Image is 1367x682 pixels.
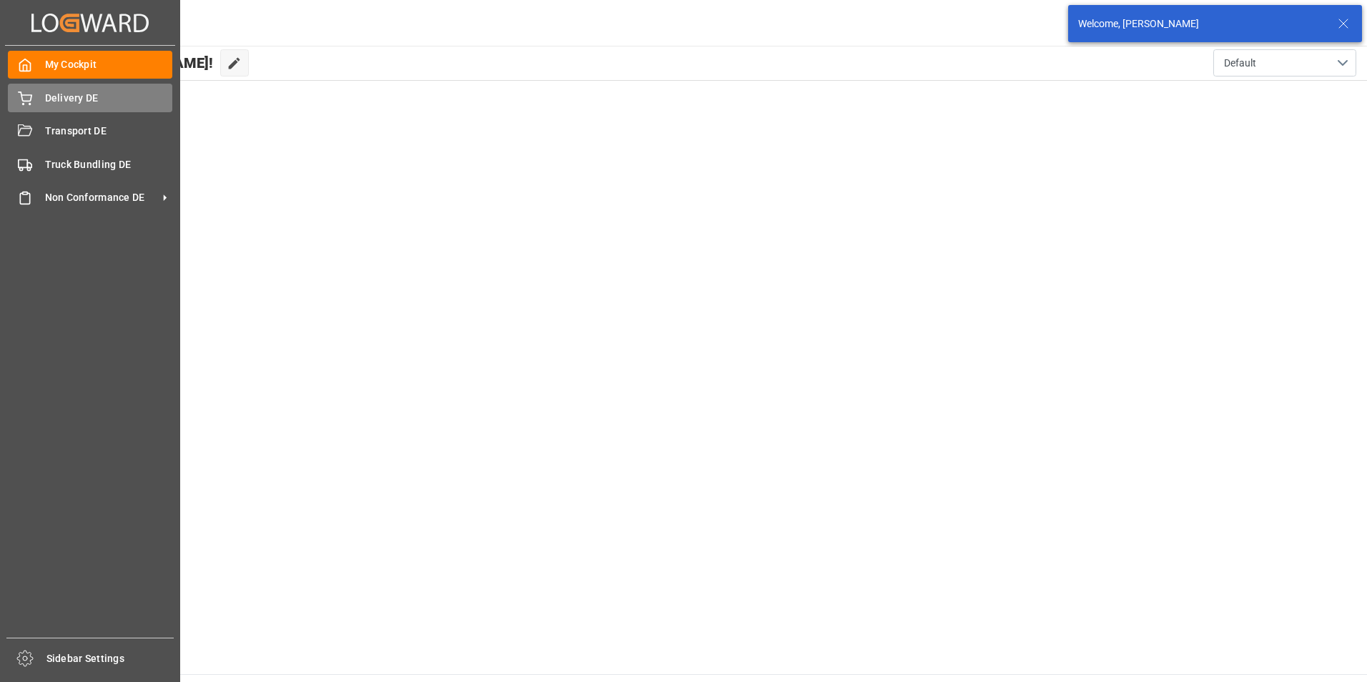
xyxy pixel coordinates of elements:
a: Truck Bundling DE [8,150,172,178]
span: Default [1224,56,1256,71]
span: Hello [PERSON_NAME]! [59,49,213,76]
span: Non Conformance DE [45,190,158,205]
button: open menu [1213,49,1356,76]
a: My Cockpit [8,51,172,79]
span: Delivery DE [45,91,173,106]
span: Transport DE [45,124,173,139]
span: Sidebar Settings [46,651,174,666]
span: My Cockpit [45,57,173,72]
span: Truck Bundling DE [45,157,173,172]
a: Delivery DE [8,84,172,112]
div: Welcome, [PERSON_NAME] [1078,16,1324,31]
a: Transport DE [8,117,172,145]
